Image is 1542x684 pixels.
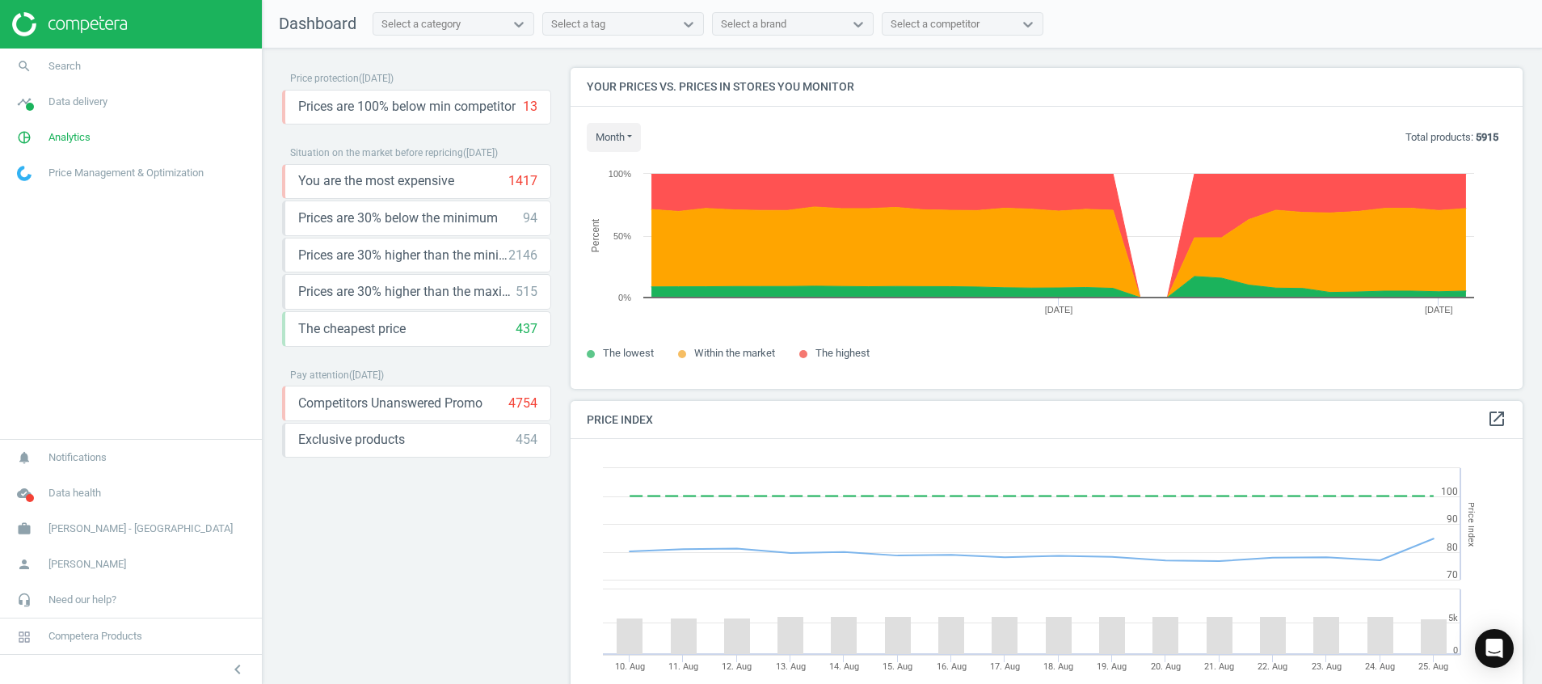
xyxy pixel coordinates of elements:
[722,661,752,672] tspan: 12. Aug
[571,401,1523,439] h4: Price Index
[1405,130,1498,145] p: Total products:
[228,660,247,679] i: chevron_left
[48,166,204,180] span: Price Management & Optimization
[298,320,406,338] span: The cheapest price
[508,172,537,190] div: 1417
[1418,661,1448,672] tspan: 25. Aug
[694,347,775,359] span: Within the market
[1204,661,1234,672] tspan: 21. Aug
[508,395,537,412] div: 4754
[48,521,233,536] span: [PERSON_NAME] - [GEOGRAPHIC_DATA]
[1475,629,1514,668] div: Open Intercom Messenger
[48,450,107,465] span: Notifications
[1258,661,1287,672] tspan: 22. Aug
[523,98,537,116] div: 13
[587,123,641,152] button: month
[298,283,516,301] span: Prices are 30% higher than the maximal
[1365,661,1395,672] tspan: 24. Aug
[298,98,516,116] span: Prices are 100% below min competitor
[609,169,631,179] text: 100%
[891,17,980,32] div: Select a competitor
[1487,409,1506,430] a: open_in_new
[217,659,258,680] button: chevron_left
[9,513,40,544] i: work
[298,395,482,412] span: Competitors Unanswered Promo
[937,661,967,672] tspan: 16. Aug
[48,629,142,644] span: Competera Products
[48,557,126,572] span: [PERSON_NAME]
[1453,645,1458,656] text: 0
[1312,661,1342,672] tspan: 23. Aug
[381,17,461,32] div: Select a category
[298,209,498,227] span: Prices are 30% below the minimum
[1487,409,1506,429] i: open_in_new
[815,347,870,359] span: The highest
[298,172,454,190] span: You are the most expensive
[1476,131,1498,143] b: 5915
[603,347,654,359] span: The lowest
[613,231,631,241] text: 50%
[508,247,537,264] div: 2146
[290,73,359,84] span: Price protection
[516,320,537,338] div: 437
[9,549,40,580] i: person
[1151,661,1181,672] tspan: 20. Aug
[9,51,40,82] i: search
[516,283,537,301] div: 515
[463,147,498,158] span: ( [DATE] )
[829,661,859,672] tspan: 14. Aug
[17,166,32,181] img: wGWNvw8QSZomAAAAABJRU5ErkJggg==
[883,661,912,672] tspan: 15. Aug
[48,593,116,607] span: Need our help?
[1448,613,1458,623] text: 5k
[1097,661,1127,672] tspan: 19. Aug
[48,130,91,145] span: Analytics
[349,369,384,381] span: ( [DATE] )
[298,431,405,449] span: Exclusive products
[9,478,40,509] i: cloud_done
[990,661,1020,672] tspan: 17. Aug
[1466,502,1477,547] tspan: Price Index
[9,122,40,153] i: pie_chart_outlined
[1447,569,1458,581] text: 70
[48,486,101,500] span: Data health
[668,661,698,672] tspan: 11. Aug
[571,68,1523,106] h4: Your prices vs. prices in stores you monitor
[359,73,394,84] span: ( [DATE] )
[776,661,806,672] tspan: 13. Aug
[9,442,40,473] i: notifications
[618,293,631,302] text: 0%
[279,14,356,33] span: Dashboard
[9,87,40,117] i: timeline
[48,95,107,109] span: Data delivery
[12,12,127,36] img: ajHJNr6hYgQAAAAASUVORK5CYII=
[298,247,508,264] span: Prices are 30% higher than the minimum
[551,17,605,32] div: Select a tag
[1425,305,1453,315] tspan: [DATE]
[1045,305,1073,315] tspan: [DATE]
[1447,513,1458,525] text: 90
[290,369,349,381] span: Pay attention
[523,209,537,227] div: 94
[615,661,645,672] tspan: 10. Aug
[721,17,786,32] div: Select a brand
[48,59,81,74] span: Search
[590,218,601,252] tspan: Percent
[1043,661,1073,672] tspan: 18. Aug
[1441,486,1458,497] text: 100
[290,147,463,158] span: Situation on the market before repricing
[9,585,40,615] i: headset_mic
[516,431,537,449] div: 454
[1447,542,1458,553] text: 80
